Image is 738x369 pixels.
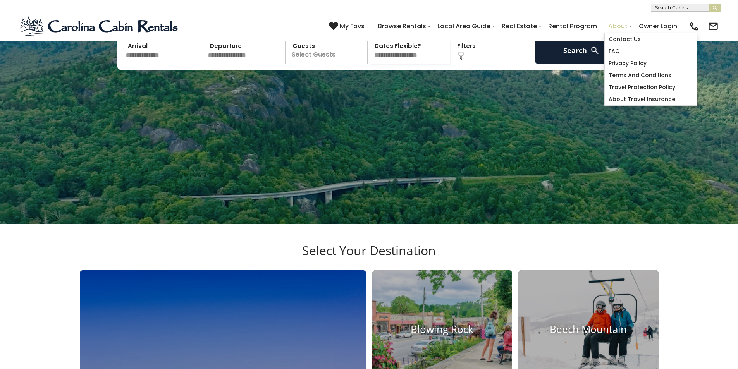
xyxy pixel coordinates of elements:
a: Local Area Guide [434,19,494,33]
a: Terms and Conditions [605,69,697,81]
img: phone-regular-black.png [689,21,700,32]
h4: Blowing Rock [372,323,513,335]
a: About [604,19,631,33]
h4: Beech Mountain [518,323,659,335]
p: Select Guests [288,37,368,64]
a: Privacy Policy [605,57,697,69]
button: Search [535,37,615,64]
a: FAQ [605,45,697,57]
a: Browse Rentals [374,19,430,33]
img: mail-regular-black.png [708,21,719,32]
span: My Favs [340,21,365,31]
a: About Travel Insurance [605,93,697,105]
a: Real Estate [498,19,541,33]
h3: Select Your Destination [79,243,660,270]
a: Owner Login [635,19,681,33]
a: My Favs [329,21,366,31]
img: filter--v1.png [457,52,465,60]
img: search-regular-white.png [590,46,600,55]
a: Contact Us [605,33,697,45]
img: Blue-2.png [19,15,180,38]
a: Rental Program [544,19,601,33]
a: Travel Protection Policy [605,81,697,93]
